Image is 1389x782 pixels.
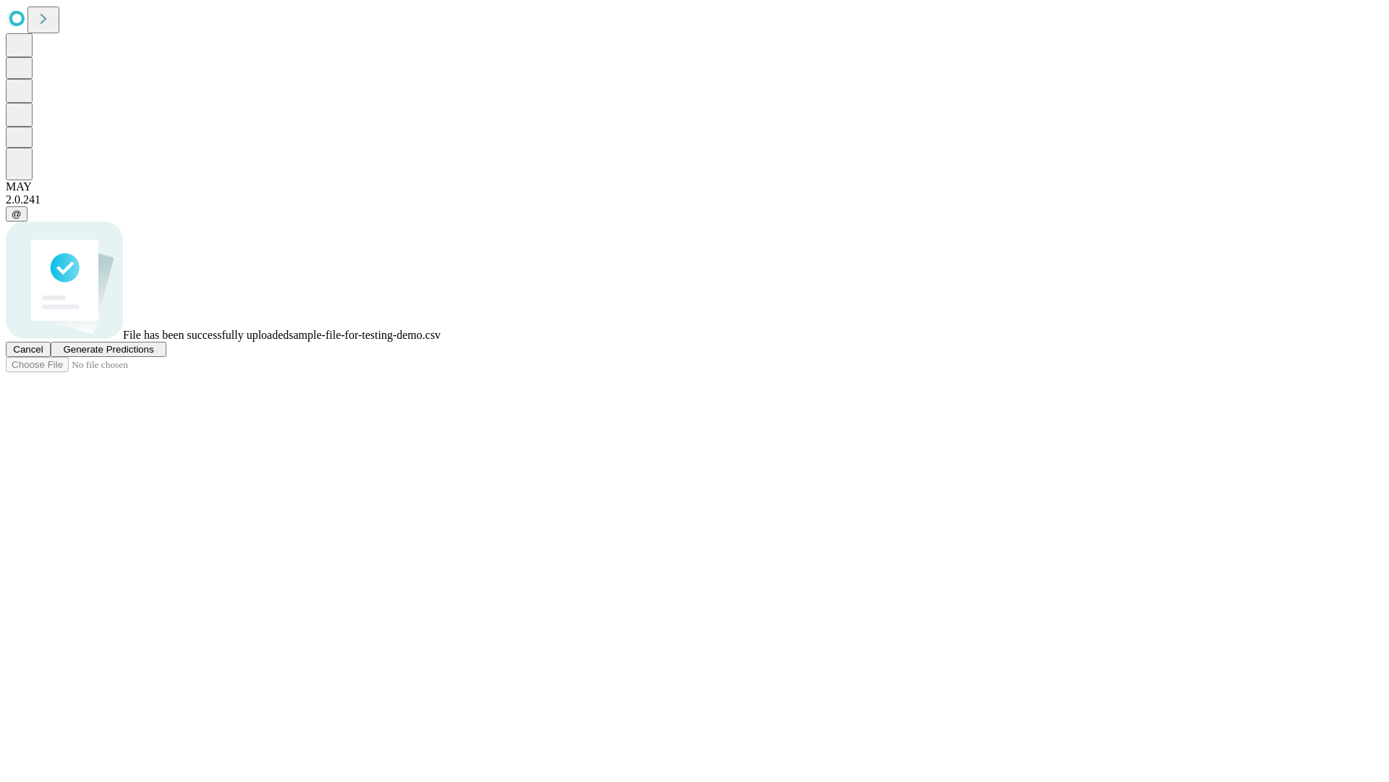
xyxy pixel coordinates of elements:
div: MAY [6,180,1383,193]
button: Generate Predictions [51,342,166,357]
span: Cancel [13,344,43,355]
span: File has been successfully uploaded [123,329,289,341]
span: sample-file-for-testing-demo.csv [289,329,441,341]
span: @ [12,209,22,219]
button: @ [6,206,27,222]
div: 2.0.241 [6,193,1383,206]
span: Generate Predictions [63,344,153,355]
button: Cancel [6,342,51,357]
